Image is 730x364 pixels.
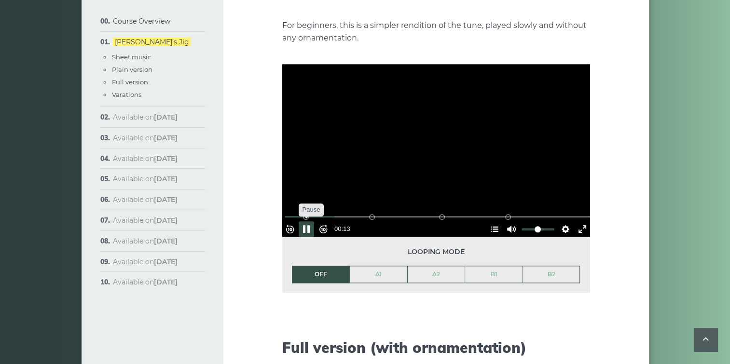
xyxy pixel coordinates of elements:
h2: Full version (with ornamentation) [282,339,590,356]
strong: [DATE] [154,154,178,163]
span: Available on [113,113,178,121]
a: A1 [350,266,407,283]
a: Sheet music [112,53,151,61]
a: Course Overview [113,17,170,26]
a: B1 [465,266,523,283]
strong: [DATE] [154,175,178,183]
strong: [DATE] [154,134,178,142]
strong: [DATE] [154,216,178,225]
strong: [DATE] [154,278,178,286]
a: A2 [408,266,465,283]
span: Looping mode [292,246,580,257]
span: Available on [113,175,178,183]
span: Available on [113,257,178,266]
strong: [DATE] [154,195,178,204]
span: Available on [113,237,178,245]
span: Available on [113,134,178,142]
a: Full version [112,78,148,86]
strong: [DATE] [154,257,178,266]
span: Available on [113,195,178,204]
p: For beginners, this is a simpler rendition of the tune, played slowly and without any ornamentation. [282,19,590,44]
span: Available on [113,216,178,225]
strong: [DATE] [154,237,178,245]
strong: [DATE] [154,113,178,121]
a: [PERSON_NAME]’s Jig [113,38,191,46]
a: Plain version [112,66,152,73]
a: B2 [523,266,580,283]
a: Varations [112,91,141,98]
span: Available on [113,154,178,163]
span: Available on [113,278,178,286]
